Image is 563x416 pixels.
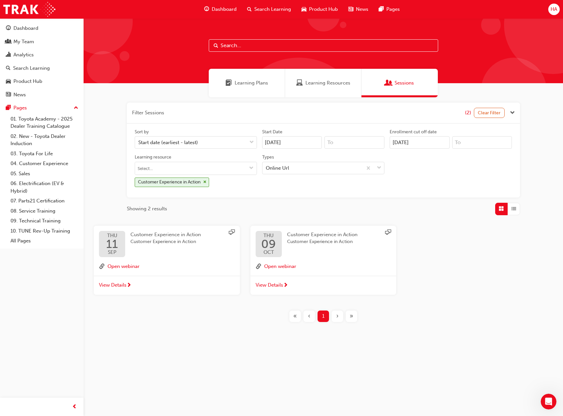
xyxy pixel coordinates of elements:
[309,6,338,13] span: Product Hub
[13,25,38,32] div: Dashboard
[511,205,516,213] span: List
[8,216,81,226] a: 09. Technical Training
[316,311,330,322] button: Page 1
[209,39,438,52] input: Search...
[8,226,81,236] a: 10. TUNE Rev-Up Training
[296,3,343,16] a: car-iconProduct Hub
[343,3,374,16] a: news-iconNews
[296,79,303,87] span: Learning Resources
[6,92,11,98] span: news-icon
[285,69,361,97] a: Learning ResourcesLearning Resources
[348,5,353,13] span: news-icon
[330,311,344,322] button: Next page
[8,169,81,179] a: 05. Sales
[138,139,198,146] div: Start date (earliest - latest)
[106,238,118,250] span: 11
[266,164,289,172] div: Online Url
[283,283,288,289] span: next-icon
[99,231,235,257] a: THU11SEPCustomer Experience in ActionCustomer Experience in Action
[130,238,201,246] span: Customer Experience in Action
[395,79,414,87] span: Sessions
[324,136,384,149] input: To
[72,403,77,411] span: prev-icon
[499,205,504,213] span: Grid
[6,52,11,58] span: chart-icon
[126,283,131,289] span: next-icon
[262,136,322,149] input: Start Date
[203,180,206,184] span: cross-icon
[385,229,391,236] span: sessionType_ONLINE_URL-icon
[242,3,296,16] a: search-iconSearch Learning
[254,6,291,13] span: Search Learning
[3,36,81,48] a: My Team
[262,129,282,135] div: Start Date
[256,262,262,271] span: link-icon
[386,6,400,13] span: Pages
[8,159,81,169] a: 04. Customer Experience
[106,233,118,238] span: THU
[390,129,437,135] div: Enrollment cut off date
[322,312,324,320] span: 1
[99,262,105,271] span: link-icon
[250,226,397,295] button: THU09OCTCustomer Experience in ActionCustomer Experience in Actionlink-iconOpen webinarView Details
[130,232,201,237] span: Customer Experience in Action
[261,233,276,238] span: THU
[3,62,81,74] a: Search Learning
[256,231,391,257] a: THU09OCTCustomer Experience in ActionCustomer Experience in Action
[94,226,240,295] button: THU11SEPCustomer Experience in ActionCustomer Experience in Actionlink-iconOpen webinarView Details
[135,162,257,175] input: Learning resourcetoggle menuCustomer Experience in Actioncross-icon
[3,2,55,17] img: Trak
[106,250,118,255] span: SEP
[6,66,10,71] span: search-icon
[6,39,11,45] span: people-icon
[13,38,34,46] div: My Team
[336,312,339,320] span: ›
[138,179,201,186] div: Customer Experience in Action
[247,5,252,13] span: search-icon
[3,75,81,87] a: Product Hub
[379,5,384,13] span: pages-icon
[308,312,310,320] span: ‹
[288,311,302,322] button: First page
[8,236,81,246] a: All Pages
[301,5,306,13] span: car-icon
[13,78,42,85] div: Product Hub
[510,109,515,117] span: Close the filter
[452,136,512,149] input: To
[13,51,34,59] div: Analytics
[551,6,557,13] span: HA
[256,281,283,289] span: View Details
[361,69,438,97] a: SessionsSessions
[548,4,560,15] button: HA
[377,164,381,172] span: down-icon
[229,229,235,236] span: sessionType_ONLINE_URL-icon
[3,49,81,61] a: Analytics
[6,26,11,31] span: guage-icon
[246,162,257,175] button: toggle menu
[293,312,297,320] span: «
[225,79,232,87] span: Learning Plans
[8,179,81,196] a: 06. Electrification (EV & Hybrid)
[3,22,81,34] a: Dashboard
[94,276,240,295] a: View Details
[287,238,358,246] span: Customer Experience in Action
[199,3,242,16] a: guage-iconDashboard
[356,6,368,13] span: News
[344,311,359,322] button: Last page
[250,276,397,295] a: View Details
[249,166,254,171] span: down-icon
[350,312,353,320] span: »
[204,5,209,13] span: guage-icon
[8,131,81,149] a: 02. New - Toyota Dealer Induction
[135,129,149,135] div: Sort by
[385,79,392,87] span: Sessions
[235,79,268,87] span: Learning Plans
[99,281,126,289] span: View Details
[474,108,505,118] button: Clear Filter
[135,154,171,161] div: Learning resource
[13,91,26,99] div: News
[305,79,350,87] span: Learning Resources
[3,102,81,114] button: Pages
[8,206,81,216] a: 08. Service Training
